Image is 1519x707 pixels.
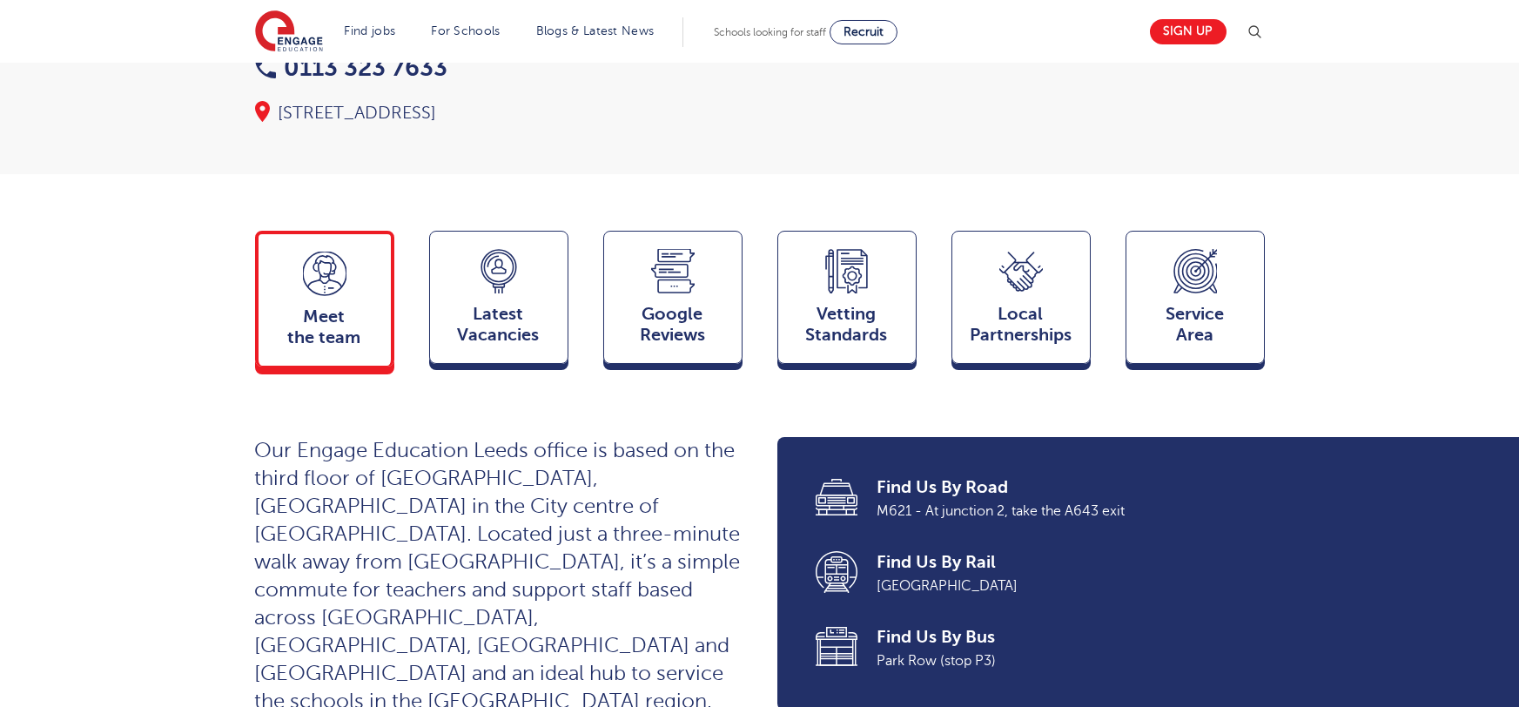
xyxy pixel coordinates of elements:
[844,25,884,38] span: Recruit
[714,26,826,38] span: Schools looking for staff
[255,231,394,374] a: Meetthe team
[961,304,1081,346] span: Local Partnerships
[255,54,448,81] a: 0113 323 7633
[431,24,500,37] a: For Schools
[877,575,1240,597] span: [GEOGRAPHIC_DATA]
[877,550,1240,575] span: Find Us By Rail
[439,304,559,346] span: Latest Vacancies
[603,231,743,372] a: GoogleReviews
[877,475,1240,500] span: Find Us By Road
[777,231,917,372] a: VettingStandards
[1135,304,1255,346] span: Service Area
[345,24,396,37] a: Find jobs
[877,500,1240,522] span: M621 - At junction 2, take the A643 exit
[951,231,1091,372] a: Local Partnerships
[613,304,733,346] span: Google Reviews
[267,306,382,348] span: Meet the team
[877,625,1240,650] span: Find Us By Bus
[536,24,655,37] a: Blogs & Latest News
[787,304,907,346] span: Vetting Standards
[255,101,743,125] div: [STREET_ADDRESS]
[255,10,323,54] img: Engage Education
[830,20,897,44] a: Recruit
[1150,19,1227,44] a: Sign up
[1126,231,1265,372] a: ServiceArea
[429,231,568,372] a: LatestVacancies
[877,650,1240,672] span: Park Row (stop P3)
